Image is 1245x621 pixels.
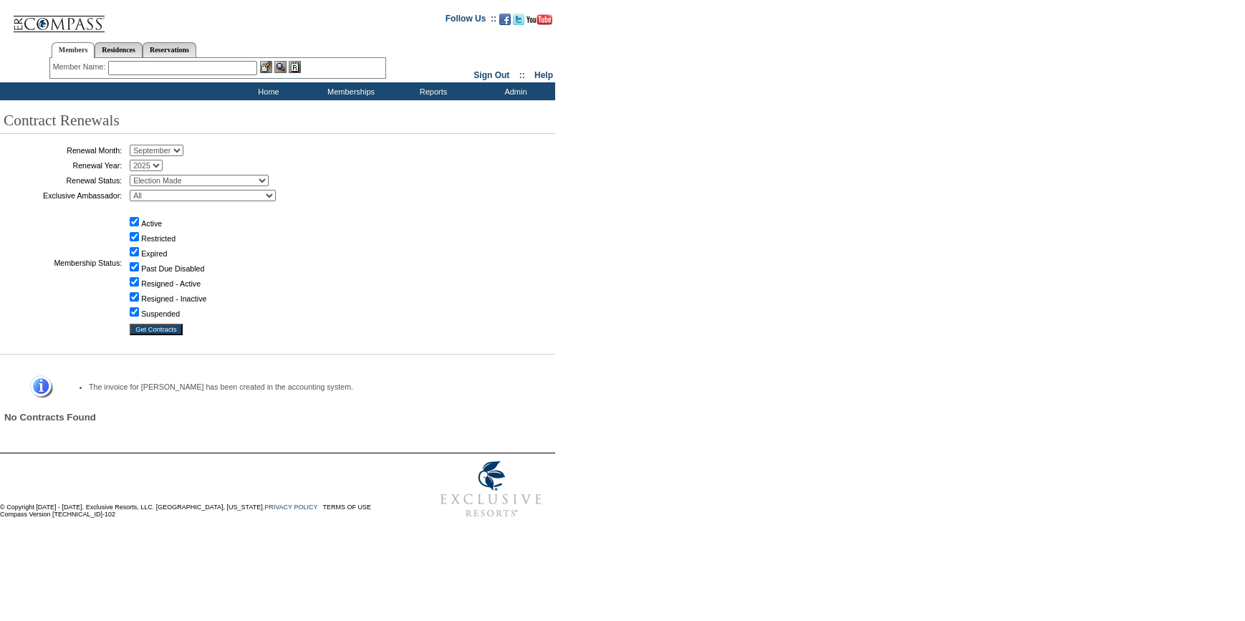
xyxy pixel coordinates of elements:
td: Admin [473,82,555,100]
label: Restricted [141,234,176,243]
td: Memberships [308,82,390,100]
a: Help [534,70,553,80]
span: :: [519,70,525,80]
td: Home [226,82,308,100]
img: View [274,61,287,73]
img: Follow us on Twitter [513,14,524,25]
li: The invoice for [PERSON_NAME] has been created in the accounting system. [89,382,529,391]
td: Follow Us :: [446,12,496,29]
label: Active [141,219,162,228]
a: Members [52,42,95,58]
input: Get Contracts [130,324,183,335]
td: Reports [390,82,473,100]
div: Member Name: [53,61,108,73]
img: Subscribe to our YouTube Channel [527,14,552,25]
a: TERMS OF USE [323,504,372,511]
td: Membership Status: [4,205,122,320]
a: Subscribe to our YouTube Channel [527,18,552,27]
img: Reservations [289,61,301,73]
label: Resigned - Inactive [141,294,206,303]
a: Sign Out [474,70,509,80]
a: Residences [95,42,143,57]
a: Reservations [143,42,196,57]
label: Resigned - Active [141,279,201,288]
a: Become our fan on Facebook [499,18,511,27]
a: Follow us on Twitter [513,18,524,27]
img: Compass Home [12,4,105,33]
label: Past Due Disabled [141,264,204,273]
img: b_edit.gif [260,61,272,73]
td: Exclusive Ambassador: [4,190,122,201]
a: PRIVACY POLICY [264,504,317,511]
td: Renewal Month: [4,145,122,156]
img: Information Message [21,375,53,399]
img: Become our fan on Facebook [499,14,511,25]
img: Exclusive Resorts [427,453,555,525]
td: Renewal Status: [4,175,122,186]
label: Expired [141,249,167,258]
td: Renewal Year: [4,160,122,171]
span: No Contracts Found [4,412,96,423]
label: Suspended [141,309,180,318]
